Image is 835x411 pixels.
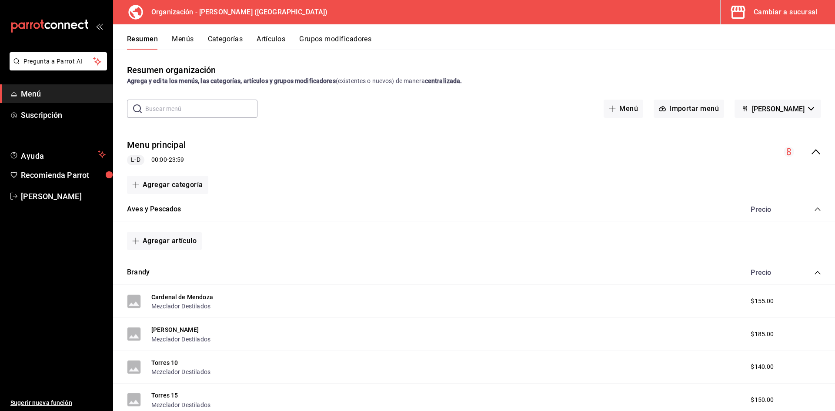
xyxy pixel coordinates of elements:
[23,57,94,66] span: Pregunta a Parrot AI
[144,7,327,17] h3: Organización - [PERSON_NAME] ([GEOGRAPHIC_DATA])
[151,302,210,311] button: Mezclador Destilados
[814,206,821,213] button: collapse-category-row
[127,63,216,77] div: Resumen organización
[742,268,798,277] div: Precio
[127,267,150,277] button: Brandy
[751,395,774,404] span: $150.00
[151,293,213,301] button: Cardenal de Mendoza
[151,325,199,334] button: [PERSON_NAME]
[96,23,103,30] button: open_drawer_menu
[127,232,202,250] button: Agregar artículo
[127,35,158,50] button: Resumen
[127,155,144,164] span: L-D
[299,35,371,50] button: Grupos modificadores
[742,205,798,214] div: Precio
[127,77,336,84] strong: Agrega y edita los menús, las categorías, artículos y grupos modificadores
[127,204,181,214] button: Aves y Pescados
[6,63,107,72] a: Pregunta a Parrot AI
[127,176,208,194] button: Agregar categoría
[151,335,210,344] button: Mezclador Destilados
[151,368,210,376] button: Mezclador Destilados
[21,149,94,160] span: Ayuda
[151,401,210,409] button: Mezclador Destilados
[127,35,835,50] div: navigation tabs
[654,100,724,118] button: Importar menú
[257,35,285,50] button: Artículos
[208,35,243,50] button: Categorías
[10,398,106,408] span: Sugerir nueva función
[145,100,257,117] input: Buscar menú
[127,77,821,86] div: (existentes o nuevos) de manera
[127,155,186,165] div: 00:00 - 23:59
[752,105,805,113] span: [PERSON_NAME]
[10,52,107,70] button: Pregunta a Parrot AI
[735,100,821,118] button: [PERSON_NAME]
[21,109,106,121] span: Suscripción
[21,88,106,100] span: Menú
[151,391,178,400] button: Torres 15
[113,132,835,172] div: collapse-menu-row
[172,35,194,50] button: Menús
[127,139,186,151] button: Menu principal
[751,330,774,339] span: $185.00
[21,169,106,181] span: Recomienda Parrot
[151,358,178,367] button: Torres 10
[754,6,818,18] div: Cambiar a sucursal
[751,362,774,371] span: $140.00
[751,297,774,306] span: $155.00
[21,190,106,202] span: [PERSON_NAME]
[814,269,821,276] button: collapse-category-row
[604,100,643,118] button: Menú
[425,77,462,84] strong: centralizada.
